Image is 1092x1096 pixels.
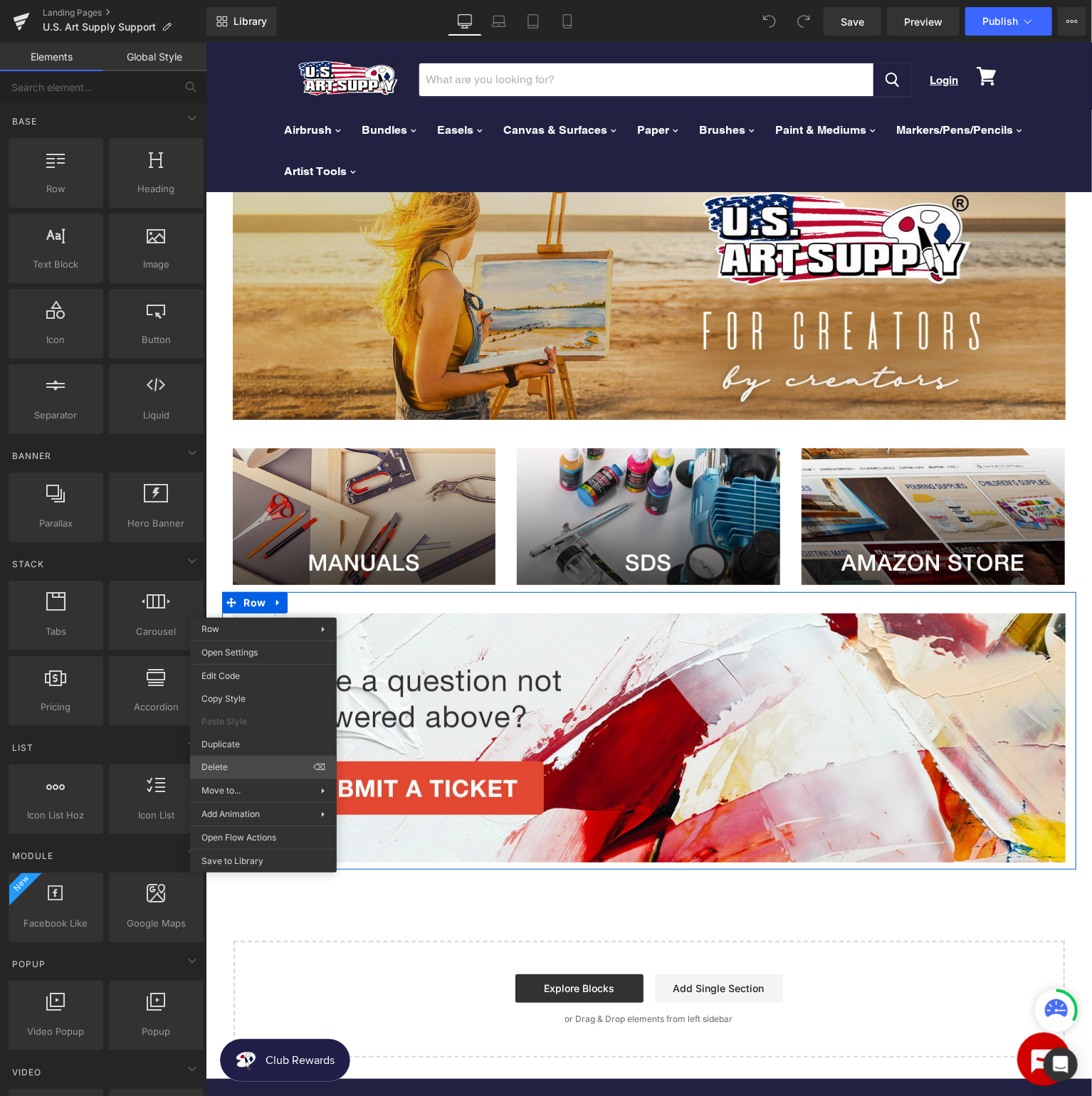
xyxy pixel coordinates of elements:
p: or Drag & Drop elements from left sidebar [51,971,836,981]
span: Open Flow Actions [201,831,325,844]
span: Video Popup [13,1024,99,1039]
span: Accordion [113,700,199,715]
span: Move to... [201,784,321,797]
span: Add Animation [201,808,321,821]
span: U.S. Art Supply Support [43,21,156,33]
span: Pricing [13,700,99,715]
ul: Main Menu [68,67,868,149]
span: Popup [113,1024,199,1039]
a: Paint & Mediums [559,73,677,102]
a: Brushes [483,73,556,102]
span: Tabs [13,624,99,639]
span: List [11,741,35,754]
span: Open Settings [201,646,325,659]
a: Laptop [482,7,516,36]
span: Text Block [13,257,99,272]
a: Landing Pages [43,7,206,19]
span: Row [35,549,64,571]
span: Save [841,14,864,29]
span: Row [13,181,99,196]
span: Banner [11,449,53,463]
a: Add Single Section [449,932,577,960]
div: Open Intercom Messenger [1044,1048,1078,1082]
span: Base [11,115,38,128]
a: Markers/Pens/Pencils [680,73,824,102]
span: Video [11,1065,43,1079]
span: Facebook Like [13,916,99,931]
span: Module [11,849,55,863]
span: Parallax [13,516,99,531]
span: Copy Style [201,692,325,705]
span: Edit Code [201,670,325,683]
span: Google Maps [113,916,199,931]
span: Duplicate [201,738,325,751]
span: Liquid [113,408,199,423]
span: Publish [982,16,1018,27]
button: Search [668,21,705,53]
span: Separator [13,408,99,423]
button: More [1058,7,1086,36]
span: Image [113,257,199,272]
span: Popup [11,957,47,971]
a: Airbrush [68,73,142,102]
button: Undo [755,7,784,36]
a: Artist Tools [68,114,157,144]
span: Icon List [113,808,199,823]
span: Row [201,623,219,634]
a: Paper [421,73,480,102]
a: Explore Blocks [310,932,438,960]
span: Stack [11,557,46,571]
span: Delete [201,761,313,774]
a: Login [716,31,762,43]
span: Paste Style [201,715,325,728]
a: Bundles [145,73,218,102]
a: New Library [206,7,277,36]
input: Search [214,21,668,53]
span: Carousel [113,624,199,639]
span: Button [113,332,199,347]
button: Publish [965,7,1052,36]
span: ⌫ [313,761,325,774]
a: Desktop [448,7,482,36]
span: Save to Library [201,855,325,868]
span: Preview [904,14,943,29]
span: Icon List Hoz [13,808,99,823]
button: Redo [789,7,818,36]
a: Global Style [103,43,206,71]
a: Preview [887,7,960,36]
a: Tablet [516,7,550,36]
a: Canvas & Surfaces [287,73,418,102]
iframe: Button to open loyalty program pop-up [14,996,145,1039]
span: Library [233,15,267,28]
a: Easels [221,73,284,102]
a: Mobile [550,7,584,36]
span: Hero Banner [113,516,199,531]
span: Heading [113,181,199,196]
span: Icon [13,332,99,347]
a: Expand / Collapse [63,549,82,571]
